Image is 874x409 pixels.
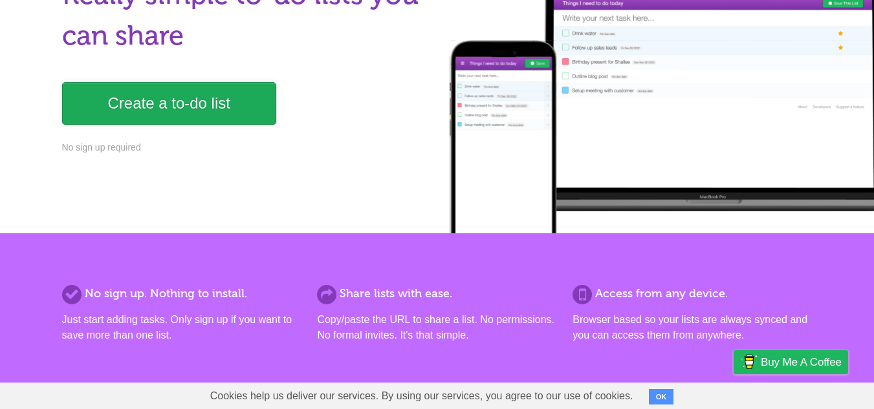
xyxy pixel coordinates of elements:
p: Browser based so your lists are always synced and you can access them from anywhere. [573,312,812,343]
h2: Share lists with ease. [317,285,556,302]
p: Just start adding tasks. Only sign up if you want to save more than one list. [62,312,301,343]
span: Buy me a coffee [761,351,842,373]
a: Buy me a coffee [734,350,848,374]
p: Copy/paste the URL to share a list. No permissions. No formal invites. It's that simple. [317,312,556,343]
img: Buy me a coffee [740,351,758,373]
h2: Access from any device. [573,285,812,302]
button: OK [649,389,674,404]
a: Create a to-do list [62,82,276,125]
span: Cookies help us deliver our services. By using our services, you agree to our use of cookies. [197,383,646,409]
h2: No sign up. Nothing to install. [62,285,301,302]
p: No sign up required [62,141,430,154]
